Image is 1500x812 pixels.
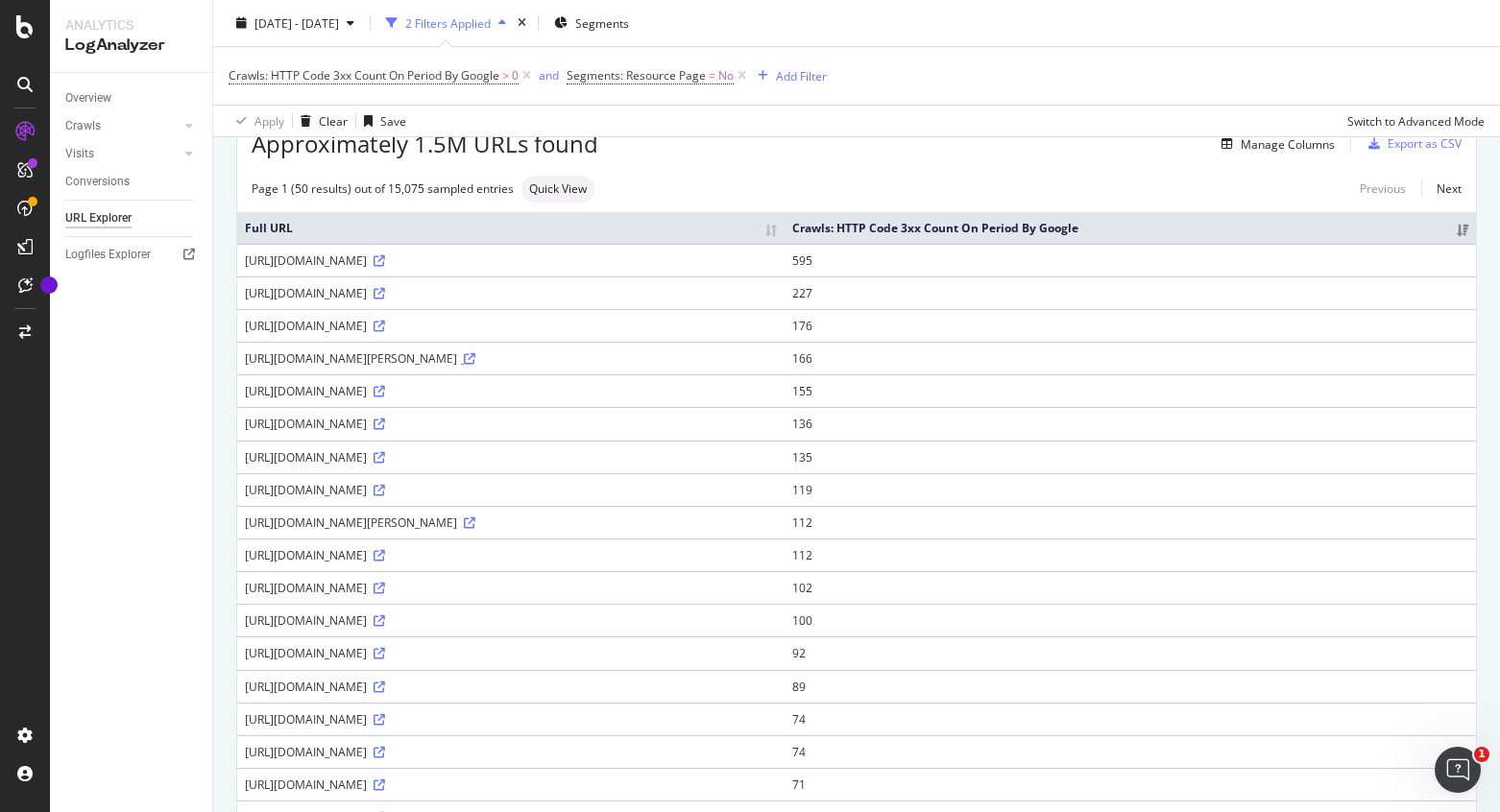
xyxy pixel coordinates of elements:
[65,144,94,164] div: Visits
[65,208,199,228] a: URL Explorer
[521,176,594,203] div: neutral label
[356,106,406,136] button: Save
[319,112,348,129] div: Clear
[785,636,1476,669] td: 92
[785,374,1476,407] td: 155
[1347,112,1485,129] div: Switch to Advanced Mode
[785,571,1476,604] td: 102
[65,245,199,265] a: Logfiles Explorer
[785,670,1476,703] td: 89
[718,62,734,89] span: No
[245,252,777,269] div: [URL][DOMAIN_NAME]
[245,350,777,367] div: [URL][DOMAIN_NAME][PERSON_NAME]
[245,547,777,563] div: [URL][DOMAIN_NAME]
[245,580,777,596] div: [URL][DOMAIN_NAME]
[245,514,777,531] div: [URL][DOMAIN_NAME][PERSON_NAME]
[229,8,362,38] button: [DATE] - [DATE]
[750,64,827,87] button: Add Filter
[785,276,1476,309] td: 227
[514,13,530,33] div: times
[1388,135,1462,152] div: Export as CSV
[785,604,1476,636] td: 100
[65,208,132,228] div: URL Explorer
[785,441,1476,473] td: 135
[245,285,777,301] div: [URL][DOMAIN_NAME]
[65,15,197,35] div: Analytics
[1361,129,1462,159] button: Export as CSV
[1241,136,1335,153] div: Manage Columns
[785,244,1476,276] td: 595
[245,679,777,695] div: [URL][DOMAIN_NAME]
[65,116,180,136] a: Crawls
[1340,106,1485,136] button: Switch to Advanced Mode
[785,768,1476,800] td: 71
[785,703,1476,735] td: 74
[785,407,1476,440] td: 136
[65,35,197,57] div: LogAnalyzer
[40,276,58,294] div: Tooltip anchor
[380,112,406,129] div: Save
[245,416,777,432] div: [URL][DOMAIN_NAME]
[229,106,284,136] button: Apply
[575,14,629,31] span: Segments
[512,62,519,89] span: 0
[776,67,827,84] div: Add Filter
[245,383,777,399] div: [URL][DOMAIN_NAME]
[65,172,130,192] div: Conversions
[65,116,101,136] div: Crawls
[546,8,637,38] button: Segments
[65,88,111,108] div: Overview
[1474,747,1489,762] span: 1
[539,67,559,84] div: and
[229,67,499,84] span: Crawls: HTTP Code 3xx Count On Period By Google
[252,128,598,160] span: Approximately 1.5M URLs found
[245,744,777,760] div: [URL][DOMAIN_NAME]
[1435,747,1481,793] iframe: Intercom live chat
[785,342,1476,374] td: 166
[245,612,777,629] div: [URL][DOMAIN_NAME]
[1421,175,1462,203] a: Next
[293,106,348,136] button: Clear
[252,180,514,197] div: Page 1 (50 results) out of 15,075 sampled entries
[785,735,1476,768] td: 74
[785,309,1476,342] td: 176
[539,66,559,84] button: and
[65,88,199,108] a: Overview
[245,776,777,793] div: [URL][DOMAIN_NAME]
[254,112,284,129] div: Apply
[245,711,777,728] div: [URL][DOMAIN_NAME]
[785,212,1476,244] th: Crawls: HTTP Code 3xx Count On Period By Google: activate to sort column ascending
[785,473,1476,506] td: 119
[237,212,785,244] th: Full URL: activate to sort column ascending
[254,14,339,31] span: [DATE] - [DATE]
[245,482,777,498] div: [URL][DOMAIN_NAME]
[405,14,491,31] div: 2 Filters Applied
[529,183,587,195] span: Quick View
[65,245,151,265] div: Logfiles Explorer
[65,144,180,164] a: Visits
[245,318,777,334] div: [URL][DOMAIN_NAME]
[245,449,777,466] div: [URL][DOMAIN_NAME]
[785,538,1476,571] td: 112
[709,67,715,84] span: =
[785,506,1476,538] td: 112
[245,645,777,661] div: [URL][DOMAIN_NAME]
[502,67,509,84] span: >
[378,8,514,38] button: 2 Filters Applied
[65,172,199,192] a: Conversions
[567,67,706,84] span: Segments: Resource Page
[1214,132,1335,155] button: Manage Columns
